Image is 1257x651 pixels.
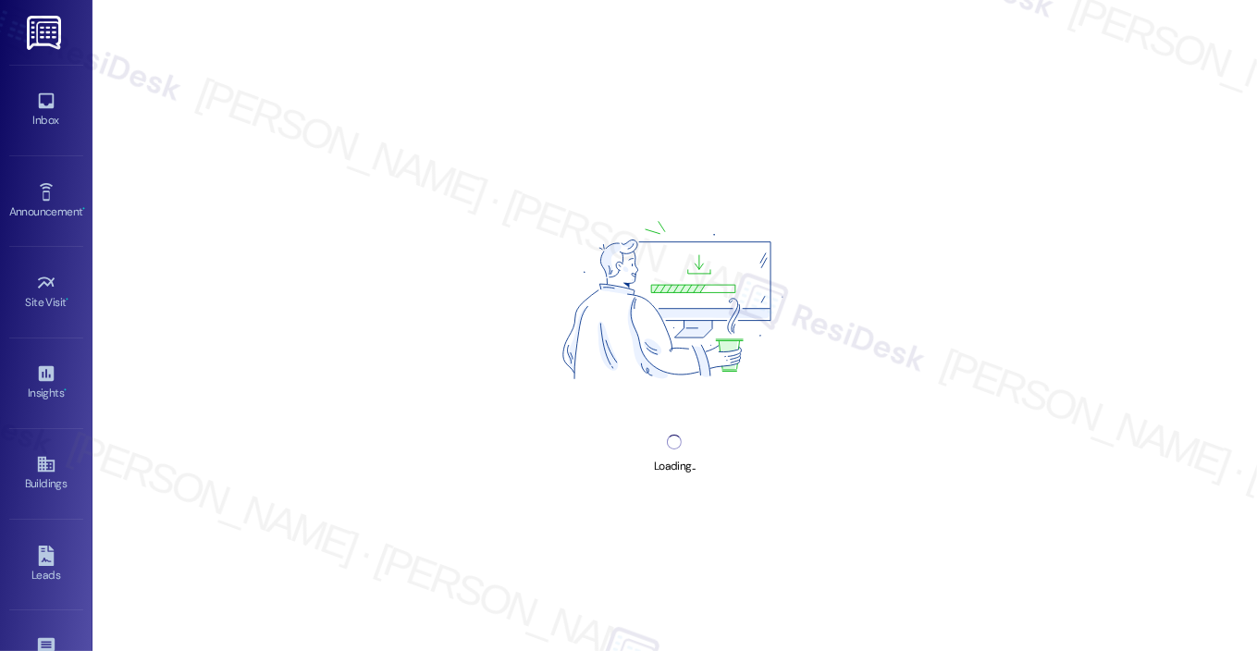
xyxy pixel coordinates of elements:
a: Inbox [9,85,83,135]
a: Site Visit • [9,267,83,317]
img: ResiDesk Logo [27,16,65,50]
a: Leads [9,540,83,590]
span: • [82,203,85,215]
span: • [64,384,67,397]
div: Loading... [654,457,696,476]
a: Buildings [9,448,83,498]
a: Insights • [9,358,83,408]
span: • [67,293,69,306]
